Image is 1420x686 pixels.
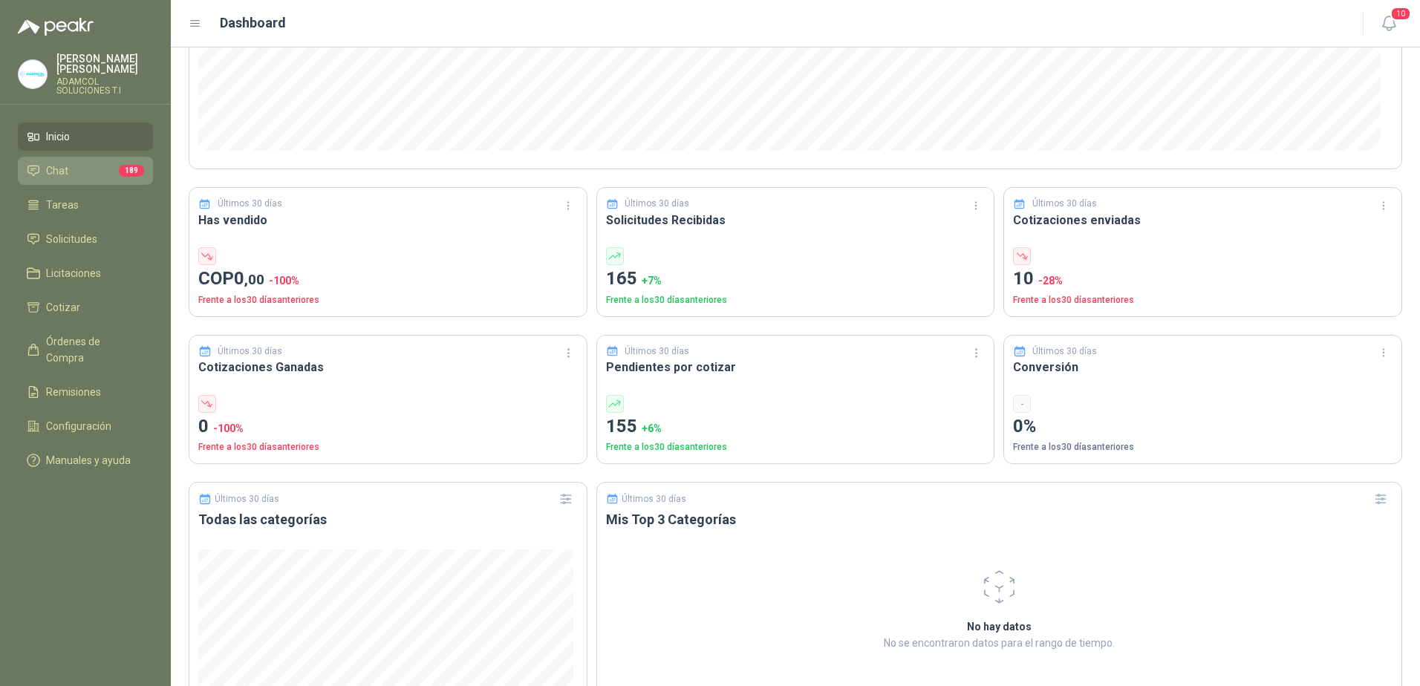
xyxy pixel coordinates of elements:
[1032,197,1097,211] p: Últimos 30 días
[18,327,153,372] a: Órdenes de Compra
[606,413,986,441] p: 155
[46,265,101,281] span: Licitaciones
[740,635,1258,651] p: No se encontraron datos para el rango de tiempo.
[215,494,279,504] p: Últimos 30 días
[18,412,153,440] a: Configuración
[642,422,662,434] span: + 6 %
[606,358,986,376] h3: Pendientes por cotizar
[18,446,153,474] a: Manuales y ayuda
[46,197,79,213] span: Tareas
[606,265,986,293] p: 165
[220,13,286,33] h1: Dashboard
[218,197,282,211] p: Últimos 30 días
[56,77,153,95] p: ADAMCOL SOLUCIONES T.I
[46,231,97,247] span: Solicitudes
[18,378,153,406] a: Remisiones
[198,358,578,376] h3: Cotizaciones Ganadas
[234,268,264,289] span: 0
[46,384,101,400] span: Remisiones
[46,452,131,468] span: Manuales y ayuda
[18,293,153,321] a: Cotizar
[198,413,578,441] p: 0
[625,344,689,359] p: Últimos 30 días
[18,122,153,151] a: Inicio
[198,440,578,454] p: Frente a los 30 días anteriores
[244,271,264,288] span: ,00
[18,157,153,185] a: Chat189
[198,511,578,529] h3: Todas las categorías
[18,259,153,287] a: Licitaciones
[625,197,689,211] p: Últimos 30 días
[198,293,578,307] p: Frente a los 30 días anteriores
[218,344,282,359] p: Últimos 30 días
[606,511,1393,529] h3: Mis Top 3 Categorías
[198,265,578,293] p: COP
[1032,344,1097,359] p: Últimos 30 días
[46,418,111,434] span: Configuración
[46,299,80,316] span: Cotizar
[642,275,662,287] span: + 7 %
[1013,440,1393,454] p: Frente a los 30 días anteriores
[46,163,68,179] span: Chat
[1013,293,1393,307] p: Frente a los 30 días anteriores
[740,618,1258,635] h2: No hay datos
[119,165,144,177] span: 189
[19,60,47,88] img: Company Logo
[622,494,686,504] p: Últimos 30 días
[606,440,986,454] p: Frente a los 30 días anteriores
[606,293,986,307] p: Frente a los 30 días anteriores
[1390,7,1411,21] span: 10
[198,211,578,229] h3: Has vendido
[1038,275,1063,287] span: -28 %
[46,128,70,145] span: Inicio
[18,191,153,219] a: Tareas
[1013,413,1393,441] p: 0%
[56,53,153,74] p: [PERSON_NAME] [PERSON_NAME]
[606,211,986,229] h3: Solicitudes Recibidas
[1375,10,1402,37] button: 10
[1013,211,1393,229] h3: Cotizaciones enviadas
[18,225,153,253] a: Solicitudes
[1013,395,1031,413] div: -
[1013,265,1393,293] p: 10
[213,422,244,434] span: -100 %
[1013,358,1393,376] h3: Conversión
[46,333,139,366] span: Órdenes de Compra
[269,275,299,287] span: -100 %
[18,18,94,36] img: Logo peakr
